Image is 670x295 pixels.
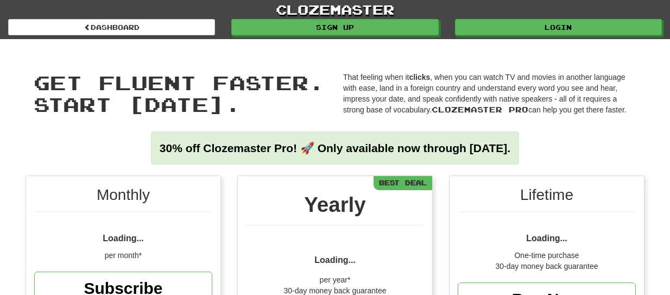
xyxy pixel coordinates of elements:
[246,274,424,285] div: per year*
[34,184,212,212] div: Monthly
[458,250,636,261] div: One-time purchase
[432,105,528,114] span: Clozemaster Pro
[8,19,215,35] a: Dashboard
[231,19,438,35] a: Sign up
[458,184,636,212] div: Lifetime
[246,190,424,225] div: Yearly
[103,234,144,243] span: Loading...
[458,261,636,272] div: 30-day money back guarantee
[409,73,430,81] strong: clicks
[526,234,567,243] span: Loading...
[343,72,636,115] p: That feeling when it , when you can watch TV and movies in another language with ease, land in a ...
[374,176,432,190] div: Best Deal
[314,255,356,265] span: Loading...
[34,250,212,261] div: per month*
[455,19,662,35] a: Login
[160,142,510,154] strong: 30% off Clozemaster Pro! 🚀 Only available now through [DATE].
[34,71,325,116] span: Get fluent faster. Start [DATE].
